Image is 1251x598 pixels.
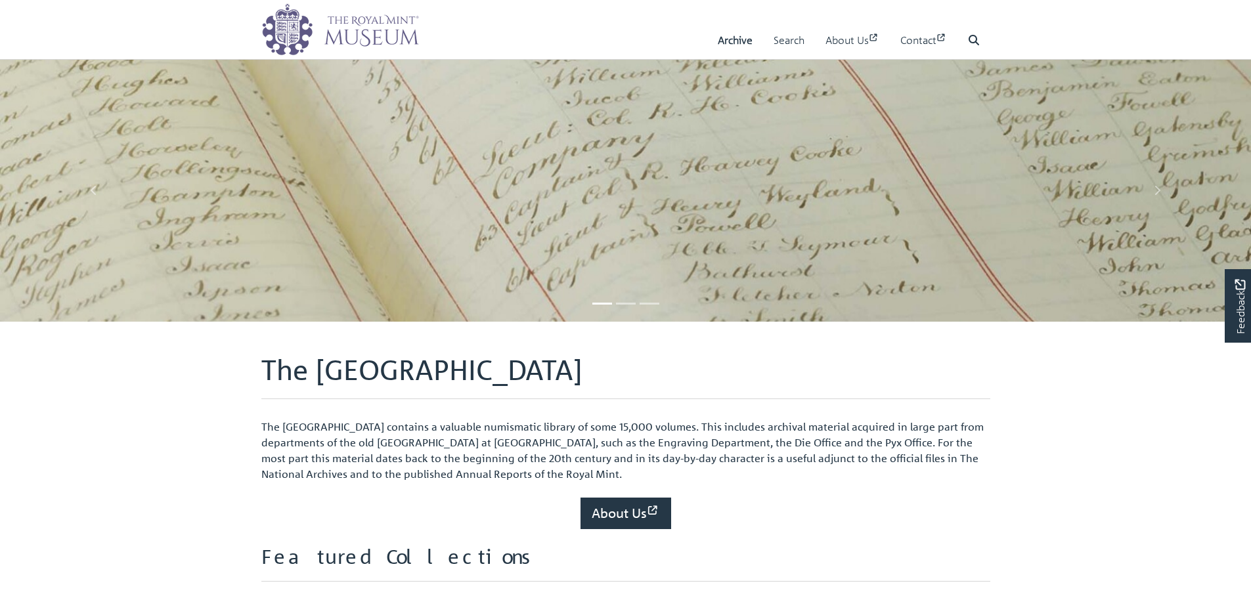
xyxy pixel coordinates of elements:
span: Feedback [1232,279,1248,333]
a: Contact [900,22,947,59]
img: logo_wide.png [261,3,419,56]
a: Move to next slideshow image [1063,59,1251,322]
p: The [GEOGRAPHIC_DATA] contains a valuable numismatic library of some 15,000 volumes. This include... [261,419,990,482]
a: Search [774,22,804,59]
a: About Us [825,22,879,59]
h1: The [GEOGRAPHIC_DATA] [261,353,990,399]
a: About Us [581,498,671,529]
a: Archive [718,22,753,59]
h2: Featured Collections [261,545,990,582]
